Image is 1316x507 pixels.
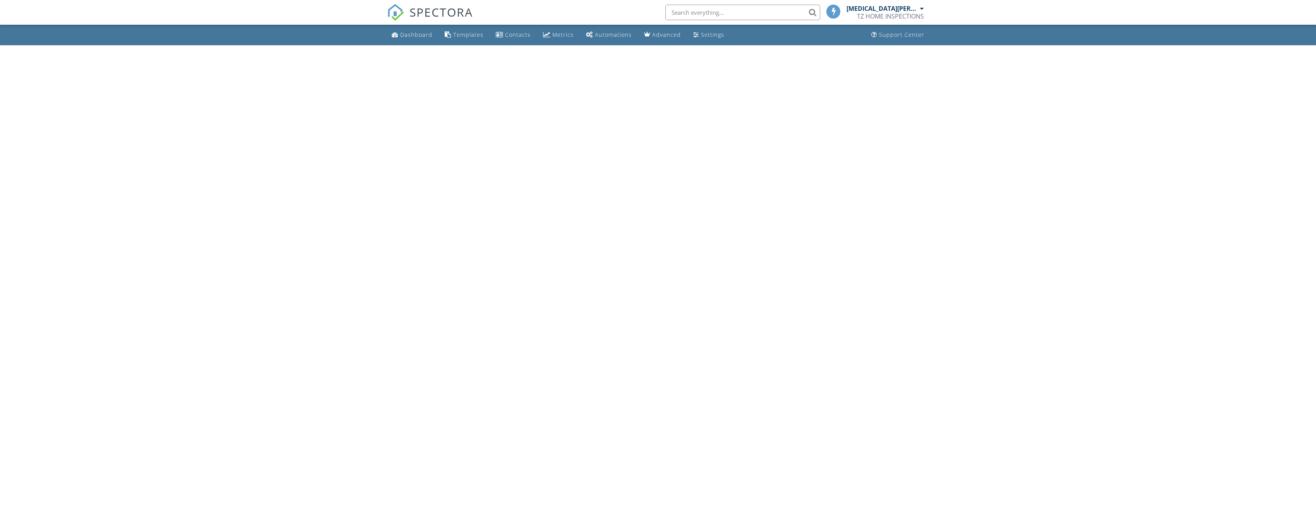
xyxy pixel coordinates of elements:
div: Dashboard [400,31,432,38]
div: Contacts [505,31,531,38]
div: Metrics [552,31,574,38]
img: The Best Home Inspection Software - Spectora [387,4,404,21]
a: Metrics [540,28,577,42]
input: Search everything... [665,5,820,20]
a: Templates [442,28,487,42]
a: Contacts [493,28,534,42]
a: SPECTORA [387,10,473,27]
a: Support Center [868,28,927,42]
a: Dashboard [389,28,435,42]
div: [MEDICAL_DATA][PERSON_NAME] [846,5,918,12]
div: TZ HOME INSPECTIONS [857,12,924,20]
div: Automations [595,31,632,38]
a: Settings [690,28,727,42]
div: Templates [453,31,483,38]
div: Support Center [879,31,924,38]
span: SPECTORA [410,4,473,20]
a: Advanced [641,28,684,42]
div: Advanced [652,31,681,38]
div: Settings [701,31,724,38]
a: Automations (Basic) [583,28,635,42]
